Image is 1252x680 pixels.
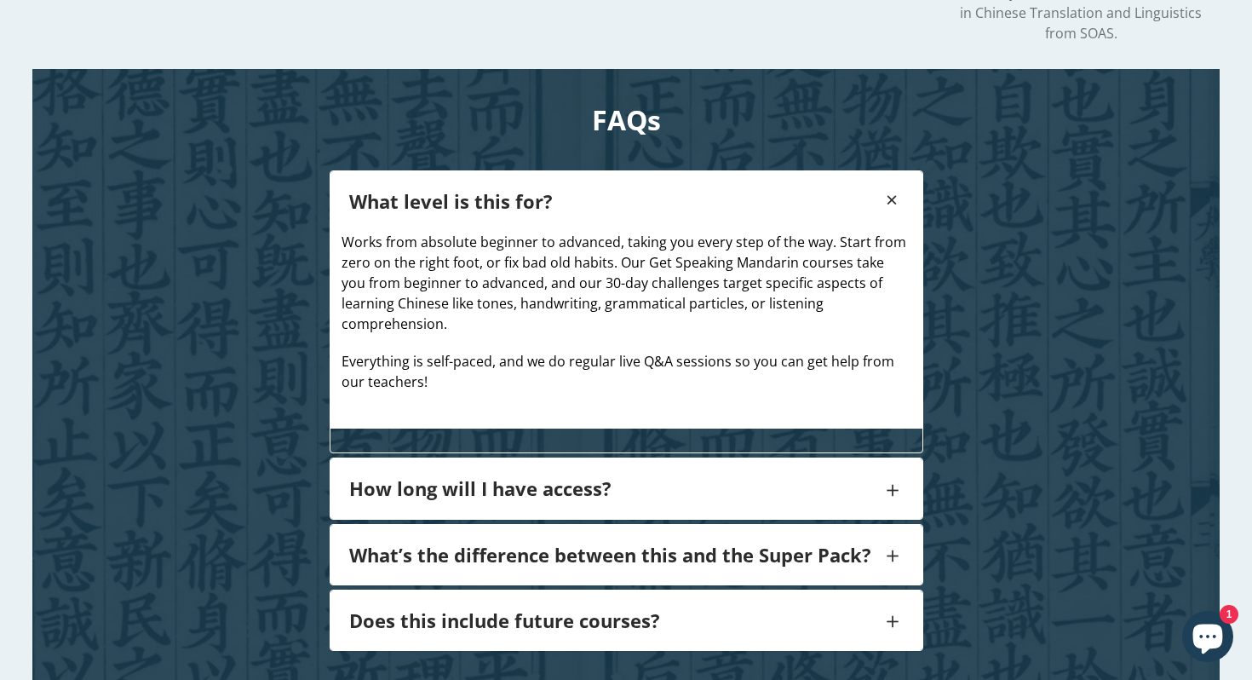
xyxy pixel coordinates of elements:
[1177,611,1238,666] inbox-online-store-chat: Shopify online store chat
[349,609,882,631] h4: Does this include future courses?
[349,190,882,212] h4: What level is this for?
[32,101,1220,138] h2: FAQs
[349,544,882,566] h4: What’s the difference between this and the Super Pack?
[349,477,882,499] h4: How long will I have access?
[342,351,910,392] p: Everything is self-paced, and we do regular live Q&A sessions so you can get help from our teachers!
[342,232,910,334] p: Works from absolute beginner to advanced, taking you every step of the way. Start from zero on th...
